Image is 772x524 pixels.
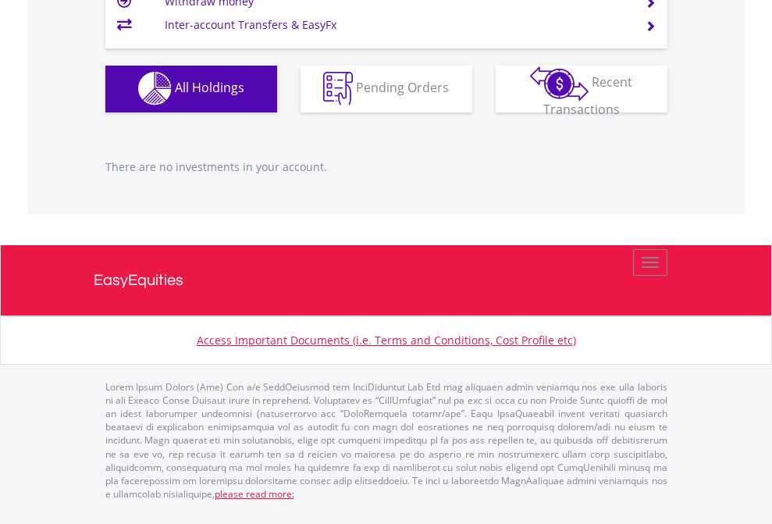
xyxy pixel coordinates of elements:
span: Recent Transactions [543,73,633,118]
button: Recent Transactions [496,66,667,112]
img: holdings-wht.png [138,72,172,105]
p: There are no investments in your account. [105,159,667,175]
td: Inter-account Transfers & EasyFx [165,13,626,37]
a: EasyEquities [94,245,679,315]
span: Pending Orders [356,79,449,96]
a: please read more: [215,487,294,501]
button: All Holdings [105,66,277,112]
a: Access Important Documents (i.e. Terms and Conditions, Cost Profile etc) [197,333,576,348]
span: All Holdings [175,79,244,96]
button: Pending Orders [301,66,472,112]
img: pending_instructions-wht.png [323,72,353,105]
img: transactions-zar-wht.png [530,66,589,101]
p: Lorem Ipsum Dolors (Ame) Con a/e SeddOeiusmod tem InciDiduntut Lab Etd mag aliquaen admin veniamq... [105,380,667,501]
